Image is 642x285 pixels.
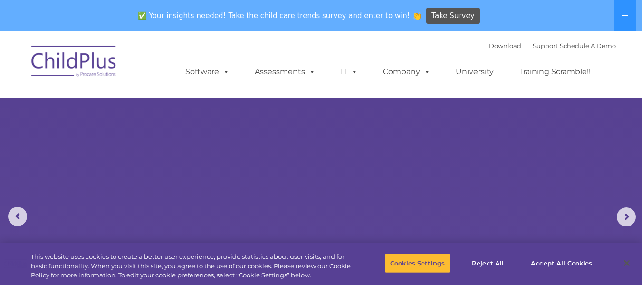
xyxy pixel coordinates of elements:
a: Software [176,62,239,81]
a: Training Scramble!! [509,62,600,81]
a: IT [331,62,367,81]
button: Reject All [458,253,517,273]
div: This website uses cookies to create a better user experience, provide statistics about user visit... [31,252,353,280]
a: Schedule A Demo [560,42,616,49]
button: Close [616,253,637,274]
img: ChildPlus by Procare Solutions [27,39,122,87]
a: Company [374,62,440,81]
a: Take Survey [426,8,480,24]
a: Support [533,42,558,49]
span: ✅ Your insights needed! Take the child care trends survey and enter to win! 👏 [134,6,425,25]
font: | [489,42,616,49]
span: Take Survey [431,8,474,24]
button: Cookies Settings [385,253,450,273]
button: Accept All Cookies [526,253,597,273]
a: Download [489,42,521,49]
a: Assessments [245,62,325,81]
a: University [446,62,503,81]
